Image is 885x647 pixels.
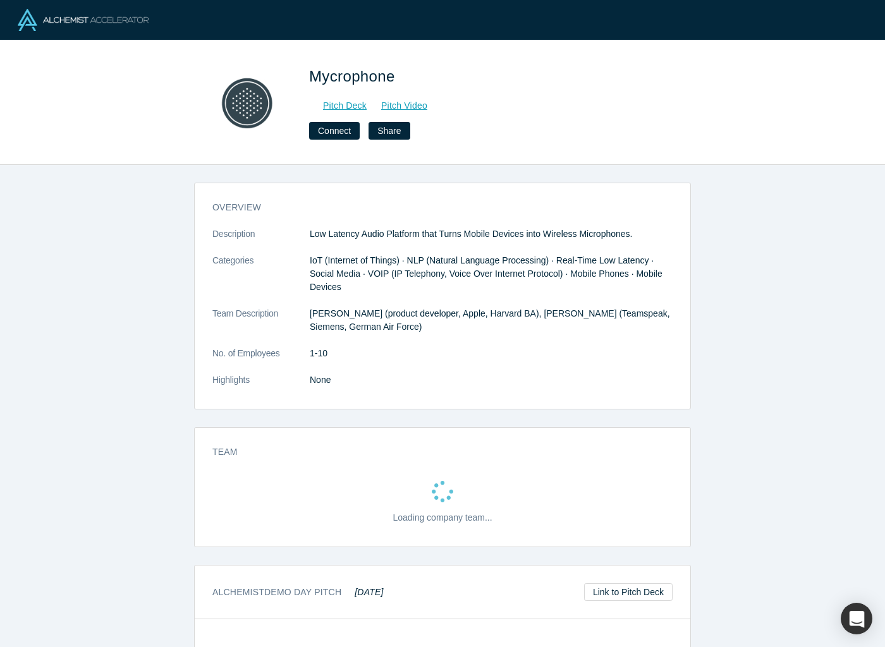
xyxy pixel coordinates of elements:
dt: Highlights [212,373,310,400]
p: [PERSON_NAME] (product developer, Apple, Harvard BA), [PERSON_NAME] (Teamspeak, Siemens, German A... [310,307,673,334]
em: [DATE] [355,587,383,597]
img: Mycrophone's Logo [203,58,291,147]
dt: Categories [212,254,310,307]
button: Connect [309,122,360,140]
a: Pitch Deck [309,99,367,113]
dt: Team Description [212,307,310,347]
p: Loading company team... [393,511,492,524]
h3: Alchemist Demo Day Pitch [212,586,384,599]
dt: Description [212,227,310,254]
dt: No. of Employees [212,347,310,373]
p: None [310,373,673,387]
a: Pitch Video [367,99,428,113]
span: IoT (Internet of Things) · NLP (Natural Language Processing) · Real-Time Low Latency · Social Med... [310,255,662,292]
dd: 1-10 [310,347,673,360]
button: Share [369,122,410,140]
img: Alchemist Logo [18,9,149,31]
p: Low Latency Audio Platform that Turns Mobile Devices into Wireless Microphones. [310,227,673,241]
h3: Team [212,445,655,459]
h3: overview [212,201,655,214]
span: Mycrophone [309,68,400,85]
a: Link to Pitch Deck [584,583,673,601]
